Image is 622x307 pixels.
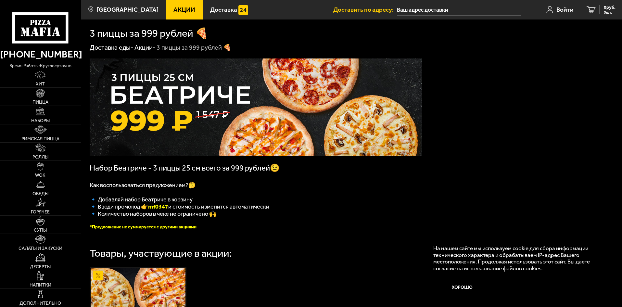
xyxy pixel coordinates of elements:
[34,228,47,233] span: Супы
[19,301,61,306] span: Дополнительно
[333,6,397,13] span: Доставить по адресу:
[90,44,133,51] a: Доставка еды-
[210,6,237,13] span: Доставка
[397,4,521,16] input: Ваш адрес доставки
[90,28,208,39] h1: 3 пиццы за 999 рублей 🍕
[90,248,232,259] div: Товары, участвующие в акции:
[148,203,168,210] b: mf0347
[31,210,50,214] span: Горячее
[157,44,231,52] div: 3 пиццы за 999 рублей 🍕
[433,278,492,298] button: Хорошо
[433,245,603,272] p: На нашем сайте мы используем cookie для сбора информации технического характера и обрабатываем IP...
[32,155,48,160] span: Роллы
[604,5,616,10] span: 0 руб.
[36,82,45,86] span: Хит
[90,58,422,156] img: 1024x1024
[30,283,51,288] span: Напитки
[30,265,51,269] span: Десерты
[21,137,59,141] span: Римская пицца
[134,44,156,51] a: Акции-
[31,119,50,123] span: Наборы
[604,10,616,14] span: 0 шт.
[556,6,574,13] span: Войти
[90,224,197,230] font: *Предложение не суммируется с другими акциями
[90,163,280,173] span: Набор Беатриче - 3 пиццы 25 см всего за 999 рублей😉
[32,100,48,105] span: Пицца
[19,246,62,251] span: Салаты и закуски
[35,173,45,178] span: WOK
[90,182,196,189] span: Как воспользоваться предложением?🤔
[32,192,48,196] span: Обеды
[93,271,103,280] img: Акционный
[90,210,216,217] span: 🔹 Количество наборов в чеке не ограничено 🙌
[238,5,248,15] img: 15daf4d41897b9f0e9f617042186c801.svg
[97,6,159,13] span: [GEOGRAPHIC_DATA]
[90,203,269,210] span: 🔹 Вводи промокод 👉 и стоимость изменится автоматически
[90,196,193,203] span: 🔹 Добавляй набор Беатриче в корзину
[173,6,195,13] span: Акции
